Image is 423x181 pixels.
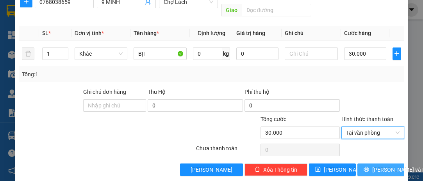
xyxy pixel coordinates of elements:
span: [PERSON_NAME] [191,165,232,174]
span: printer [364,167,369,173]
input: Dọc đường [242,4,311,16]
div: MINH THẮM [75,16,142,25]
span: Đơn vị tính [75,30,104,36]
span: Khác [79,48,123,60]
div: Phí thu hộ [245,88,340,99]
input: Ghi Chú [285,47,338,60]
label: Hình thức thanh toán [341,116,393,122]
input: 0 [236,47,278,60]
span: plus [393,51,401,57]
span: Giao [221,4,242,16]
span: kg [222,47,230,60]
div: 0338665801 [75,25,142,36]
input: Ghi chú đơn hàng [83,99,146,112]
span: SL [82,56,93,67]
span: Xóa Thông tin [263,165,297,174]
span: Nhận: [75,7,93,16]
button: save[PERSON_NAME] [309,163,356,176]
span: Tổng cước [261,116,286,122]
button: plus [393,47,401,60]
button: delete [22,47,34,60]
span: delete [255,167,260,173]
button: printer[PERSON_NAME] và In [357,163,404,176]
div: Tên hàng: THÙNG ( : 1 ) [7,56,142,66]
span: Giá trị hàng [236,30,265,36]
span: SL [42,30,48,36]
span: Gửi: [7,7,19,16]
span: CC : [73,43,84,51]
button: deleteXóa Thông tin [245,163,307,176]
input: VD: Bàn, Ghế [134,47,187,60]
button: [PERSON_NAME] [180,163,243,176]
span: Định lượng [198,30,225,36]
div: Chưa thanh toán [195,144,260,158]
span: save [315,167,321,173]
th: Ghi chú [282,26,341,41]
div: Tổng: 1 [22,70,164,79]
label: Ghi chú đơn hàng [83,89,126,95]
span: Cước hàng [344,30,371,36]
span: [PERSON_NAME] [324,165,366,174]
div: Sài Gòn [7,7,69,16]
span: Thu Hộ [148,89,166,95]
span: Tên hàng [134,30,159,36]
div: Chợ Lách [75,7,142,16]
div: 30.000 [73,41,143,52]
span: Tại văn phòng [346,127,400,139]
